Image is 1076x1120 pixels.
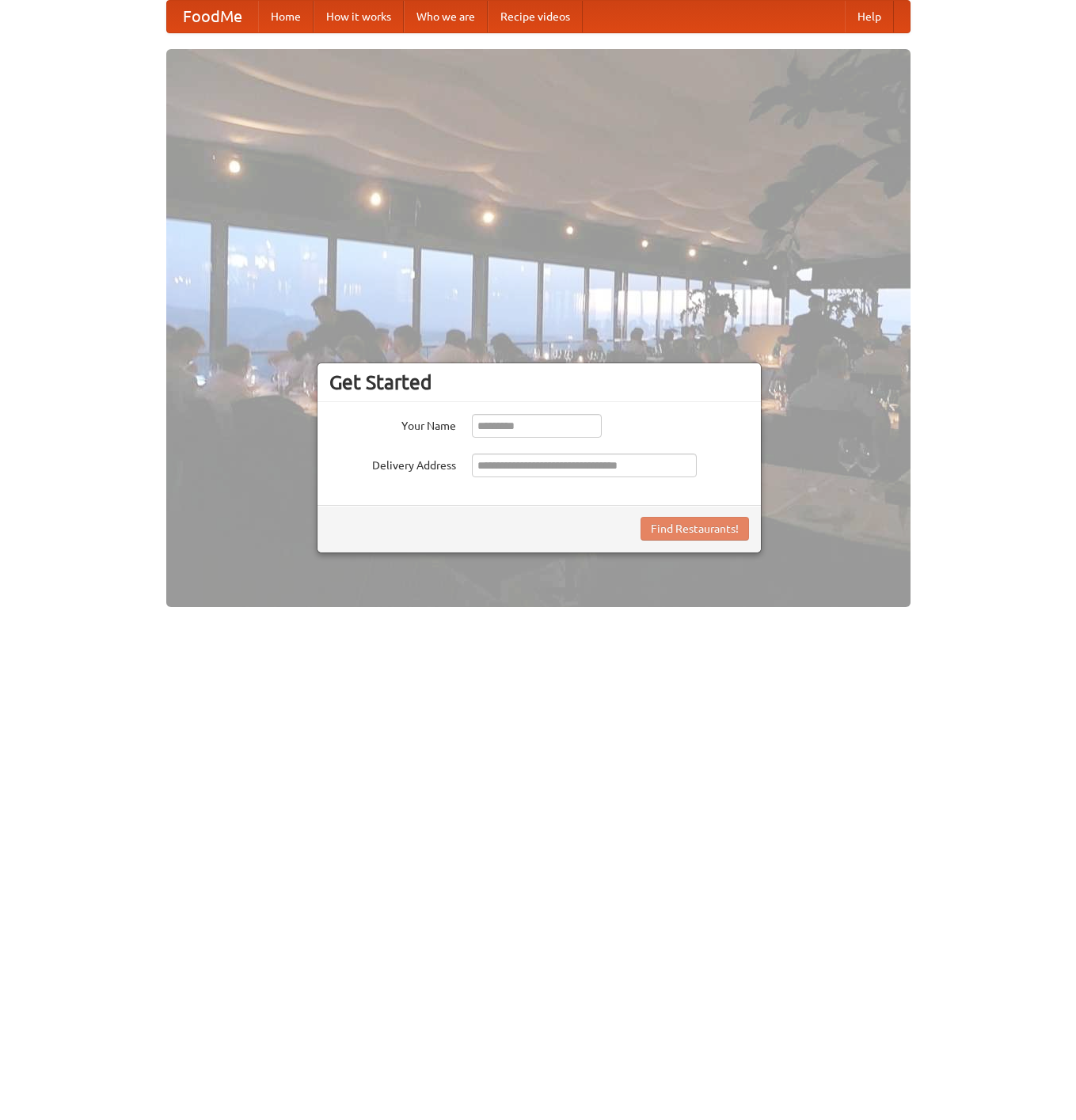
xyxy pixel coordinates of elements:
[329,454,456,473] label: Delivery Address
[258,1,314,32] a: Home
[404,1,488,32] a: Who we are
[167,1,258,32] a: FoodMe
[314,1,404,32] a: How it works
[329,414,456,434] label: Your Name
[845,1,894,32] a: Help
[488,1,583,32] a: Recipe videos
[641,517,749,541] button: Find Restaurants!
[329,370,749,394] h3: Get Started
